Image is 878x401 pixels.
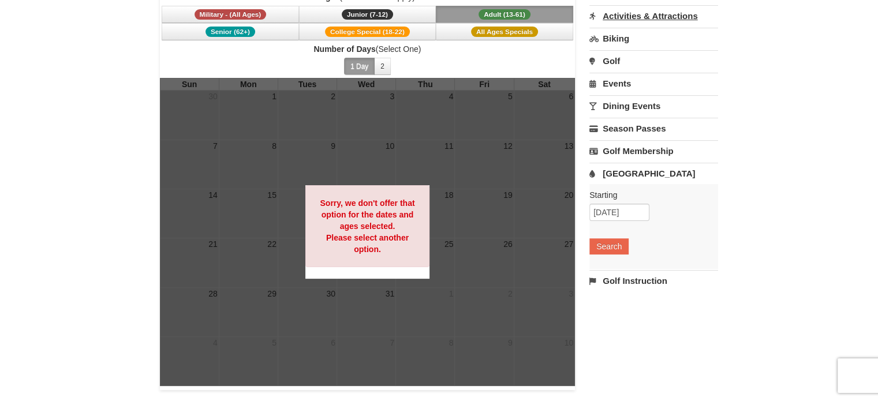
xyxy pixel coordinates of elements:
[589,5,718,27] a: Activities & Attractions
[342,9,393,20] span: Junior (7-12)
[299,6,436,23] button: Junior (7-12)
[589,238,629,254] button: Search
[325,27,410,37] span: College Special (18-22)
[195,9,267,20] span: Military - (All Ages)
[589,73,718,94] a: Events
[589,163,718,184] a: [GEOGRAPHIC_DATA]
[206,27,255,37] span: Senior (62+)
[589,50,718,72] a: Golf
[162,23,299,40] button: Senior (62+)
[313,44,375,54] strong: Number of Days
[589,270,718,291] a: Golf Instruction
[320,198,414,254] strong: Sorry, we don't offer that option for the dates and ages selected. Please select another option.
[589,28,718,49] a: Biking
[374,58,391,75] button: 2
[589,140,718,162] a: Golf Membership
[589,95,718,117] a: Dining Events
[479,9,530,20] span: Adult (13-61)
[344,58,375,75] button: 1 Day
[436,6,573,23] button: Adult (13-61)
[589,118,718,139] a: Season Passes
[160,43,576,55] label: (Select One)
[436,23,573,40] button: All Ages Specials
[162,6,299,23] button: Military - (All Ages)
[299,23,436,40] button: College Special (18-22)
[471,27,538,37] span: All Ages Specials
[589,189,709,201] label: Starting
